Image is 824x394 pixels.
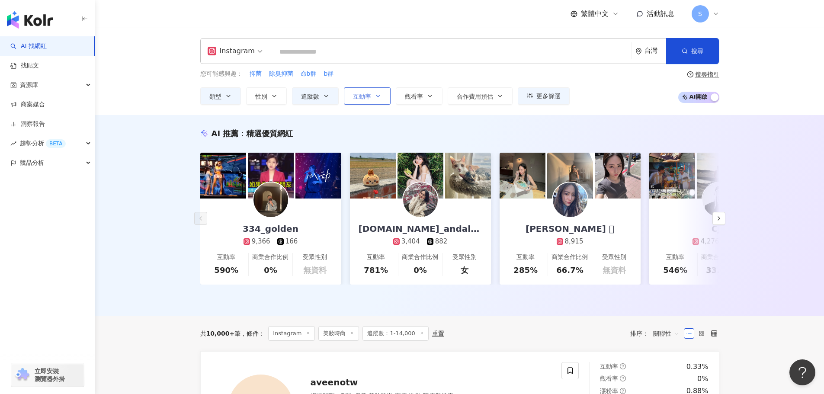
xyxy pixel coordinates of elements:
span: 觀看率 [600,375,618,382]
div: 台灣 [644,47,666,54]
button: 性別 [246,87,287,105]
img: post-image [295,153,341,199]
a: searchAI 找網紅 [10,42,47,51]
img: KOL Avatar [253,183,288,217]
span: 性別 [255,93,267,100]
span: 命b群 [301,70,317,78]
span: 觀看率 [405,93,423,100]
img: logo [7,11,53,29]
div: Instagram [208,44,255,58]
div: 0% [414,265,427,275]
div: [PERSON_NAME] 𓂀 [517,223,623,235]
span: 合作費用預估 [457,93,493,100]
img: post-image [350,153,396,199]
a: 商案媒合 [10,100,45,109]
img: post-image [595,153,641,199]
span: 抑菌 [250,70,262,78]
div: AI 推薦 ： [212,128,293,139]
div: 排序： [630,327,684,340]
span: 更多篩選 [536,93,561,99]
img: post-image [248,153,294,199]
img: post-image [398,153,443,199]
div: 285% [513,265,538,275]
div: 590% [214,265,238,275]
div: 0% [264,265,277,275]
a: 334_golden9,366166互動率590%商業合作比例0%受眾性別無資料 [200,199,341,285]
div: 8,915 [565,237,584,246]
span: 立即安裝 瀏覽器外掛 [35,367,65,383]
img: post-image [445,153,491,199]
div: 女 [461,265,468,275]
img: post-image [500,153,545,199]
a: 洞察報告 [10,120,45,128]
span: 精選優質網紅 [246,129,293,138]
span: 趨勢分析 [20,134,66,153]
button: 類型 [200,87,241,105]
div: 無資料 [303,265,327,275]
div: 互動率 [217,253,235,262]
div: 334_golden [234,223,307,235]
button: 更多篩選 [518,87,570,105]
div: 0.33% [686,362,709,372]
a: CJB4,276791互動率546%商業合作比例33.3%受眾性別女 [649,199,790,285]
span: 除臭抑菌 [269,70,293,78]
div: 受眾性別 [452,253,477,262]
img: post-image [649,153,695,199]
button: b群 [323,69,334,79]
div: 546% [663,265,687,275]
img: KOL Avatar [403,183,438,217]
span: 搜尋 [691,48,703,54]
span: environment [635,48,642,54]
span: 您可能感興趣： [200,70,243,78]
span: S [698,9,702,19]
div: 781% [364,265,388,275]
div: 重置 [432,330,444,337]
button: 除臭抑菌 [269,69,294,79]
div: CJB [703,223,736,235]
div: 互動率 [666,253,684,262]
span: question-circle [620,363,626,369]
button: 抑菌 [249,69,262,79]
span: question-circle [620,388,626,394]
div: 882 [435,237,448,246]
div: 受眾性別 [303,253,327,262]
div: 互動率 [367,253,385,262]
span: 追蹤數：1-14,000 [362,326,428,341]
span: aveenotw [311,377,358,388]
a: [DOMAIN_NAME]_andalex3,404882互動率781%商業合作比例0%受眾性別女 [350,199,491,285]
span: 關聯性 [653,327,679,340]
div: 搜尋指引 [695,71,719,78]
span: 10,000+ [206,330,235,337]
iframe: Help Scout Beacon - Open [789,359,815,385]
span: 活動訊息 [647,10,674,18]
button: 觀看率 [396,87,442,105]
span: Instagram [268,326,315,341]
div: 33.3% [706,265,733,275]
img: post-image [200,153,246,199]
span: question-circle [620,375,626,381]
div: 商業合作比例 [402,253,438,262]
span: rise [10,141,16,147]
a: 找貼文 [10,61,39,70]
div: 9,366 [252,237,270,246]
div: 共 筆 [200,330,241,337]
div: 商業合作比例 [701,253,737,262]
img: post-image [697,153,743,199]
div: BETA [46,139,66,148]
span: question-circle [687,71,693,77]
div: 商業合作比例 [551,253,588,262]
button: 追蹤數 [292,87,339,105]
div: [DOMAIN_NAME]_andalex [350,223,491,235]
span: 條件 ： [240,330,265,337]
div: 0% [697,374,708,384]
div: 4,276 [701,237,719,246]
div: 商業合作比例 [252,253,289,262]
span: 互動率 [353,93,371,100]
button: 互動率 [344,87,391,105]
span: 繁體中文 [581,9,609,19]
button: 搜尋 [666,38,719,64]
img: KOL Avatar [702,183,737,217]
img: KOL Avatar [553,183,587,217]
span: 競品分析 [20,153,44,173]
div: 無資料 [603,265,626,275]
